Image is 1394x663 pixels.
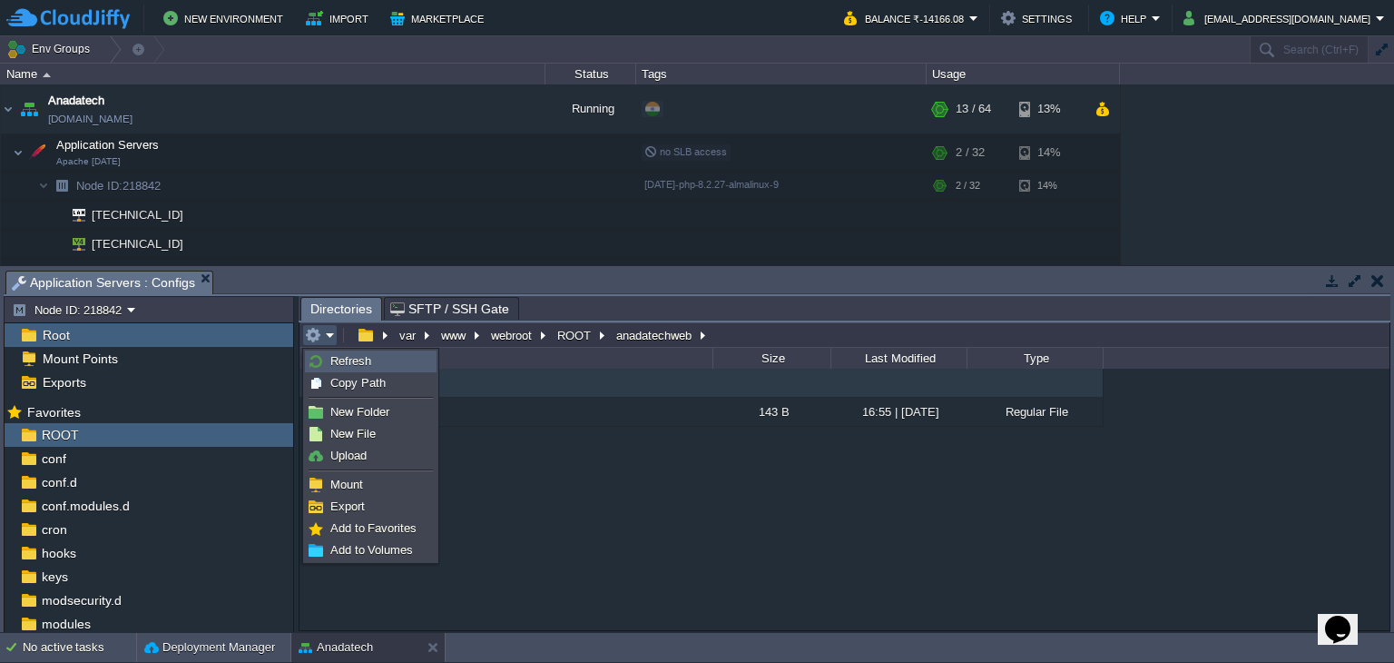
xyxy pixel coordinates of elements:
input: Click to enter the path [299,322,1389,348]
a: [TECHNICAL_ID] [90,237,186,251]
div: Last Modified [832,348,967,369]
span: [DATE]-php-8.2.27-almalinux-9 [644,179,779,190]
a: [DOMAIN_NAME] [48,110,133,128]
button: Settings [1001,7,1077,29]
a: modsecurity.d [38,592,124,609]
div: Regular File [967,398,1103,426]
button: Anadatech [299,638,373,657]
div: Size [714,348,830,369]
div: Name [301,348,712,369]
span: Application Servers [54,137,162,153]
img: AMDAwAAAACH5BAEAAAAALAAAAAABAAEAAAICRAEAOw== [38,172,49,200]
span: New Folder [330,405,389,419]
a: conf.d [38,474,80,490]
button: Env Groups [6,36,96,62]
img: AMDAwAAAACH5BAEAAAAALAAAAAABAAEAAAICRAEAOw== [49,259,60,287]
span: Add to Volumes [330,543,413,557]
div: 14% [1019,172,1078,200]
img: AMDAwAAAACH5BAEAAAAALAAAAAABAAEAAAICRAEAOw== [60,230,85,258]
a: conf.modules.d [38,498,133,514]
button: Import [306,7,374,29]
span: [TECHNICAL_ID] [90,230,186,258]
div: Type [968,348,1103,369]
span: Refresh [330,354,371,368]
button: www [438,327,470,343]
div: Name [2,64,545,84]
img: AMDAwAAAACH5BAEAAAAALAAAAAABAAEAAAICRAEAOw== [49,201,60,229]
button: Balance ₹-14166.08 [844,7,969,29]
a: Favorites [24,405,83,420]
button: New Environment [163,7,289,29]
div: Tags [637,64,926,84]
span: Node ID: [76,179,123,193]
a: [TECHNICAL_ID] [90,208,186,222]
a: Mount Points [39,351,121,367]
div: Usage [928,64,1119,84]
a: New File [306,424,436,444]
button: ROOT [555,327,595,343]
button: webroot [488,327,536,343]
span: Favorites [24,404,83,421]
span: Apache [DATE] [56,156,121,167]
a: New Folder [306,402,436,422]
img: AMDAwAAAACH5BAEAAAAALAAAAAABAAEAAAICRAEAOw== [16,84,42,134]
span: Export [330,500,365,513]
a: Upload [306,446,436,466]
a: Export [306,497,436,517]
div: 2 / 32 [956,172,980,200]
span: Public IPv6 [90,259,155,287]
button: Marketplace [390,7,489,29]
img: AMDAwAAAACH5BAEAAAAALAAAAAABAAEAAAICRAEAOw== [60,201,85,229]
button: anadatechweb [614,327,696,343]
div: 13% [1019,84,1078,134]
a: cron [38,521,70,538]
a: hooks [38,545,79,561]
span: 218842 [74,178,163,193]
div: Running [545,84,636,134]
a: Exports [39,374,89,391]
a: keys [38,569,71,585]
a: Application ServersApache [DATE] [54,138,162,152]
span: no SLB access [644,146,727,157]
button: Help [1100,7,1152,29]
span: Copy Path [330,376,386,390]
div: Status [546,64,635,84]
img: AMDAwAAAACH5BAEAAAAALAAAAAABAAEAAAICRAEAOw== [60,259,85,287]
span: Application Servers : Configs [12,272,195,294]
div: 143 B [712,398,830,426]
span: Mount [330,478,363,491]
div: 14% [1019,134,1078,171]
a: Anadatech [48,92,104,110]
a: Root [39,327,73,343]
a: Add to Volumes [306,540,436,560]
a: Mount [306,475,436,495]
div: 2 / 32 [956,134,985,171]
a: modules [38,616,93,632]
span: Directories [310,298,372,321]
a: ROOT [38,427,82,443]
button: Deployment Manager [144,638,275,657]
span: New File [330,427,376,440]
img: AMDAwAAAACH5BAEAAAAALAAAAAABAAEAAAICRAEAOw== [49,172,74,200]
button: Node ID: 218842 [12,302,127,318]
a: conf [38,450,69,467]
img: AMDAwAAAACH5BAEAAAAALAAAAAABAAEAAAICRAEAOw== [25,134,50,171]
img: AMDAwAAAACH5BAEAAAAALAAAAAABAAEAAAICRAEAOw== [13,134,24,171]
img: AMDAwAAAACH5BAEAAAAALAAAAAABAAEAAAICRAEAOw== [49,230,60,258]
img: CloudJiffy [6,7,130,30]
span: [TECHNICAL_ID] [90,201,186,229]
img: AMDAwAAAACH5BAEAAAAALAAAAAABAAEAAAICRAEAOw== [43,73,51,77]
